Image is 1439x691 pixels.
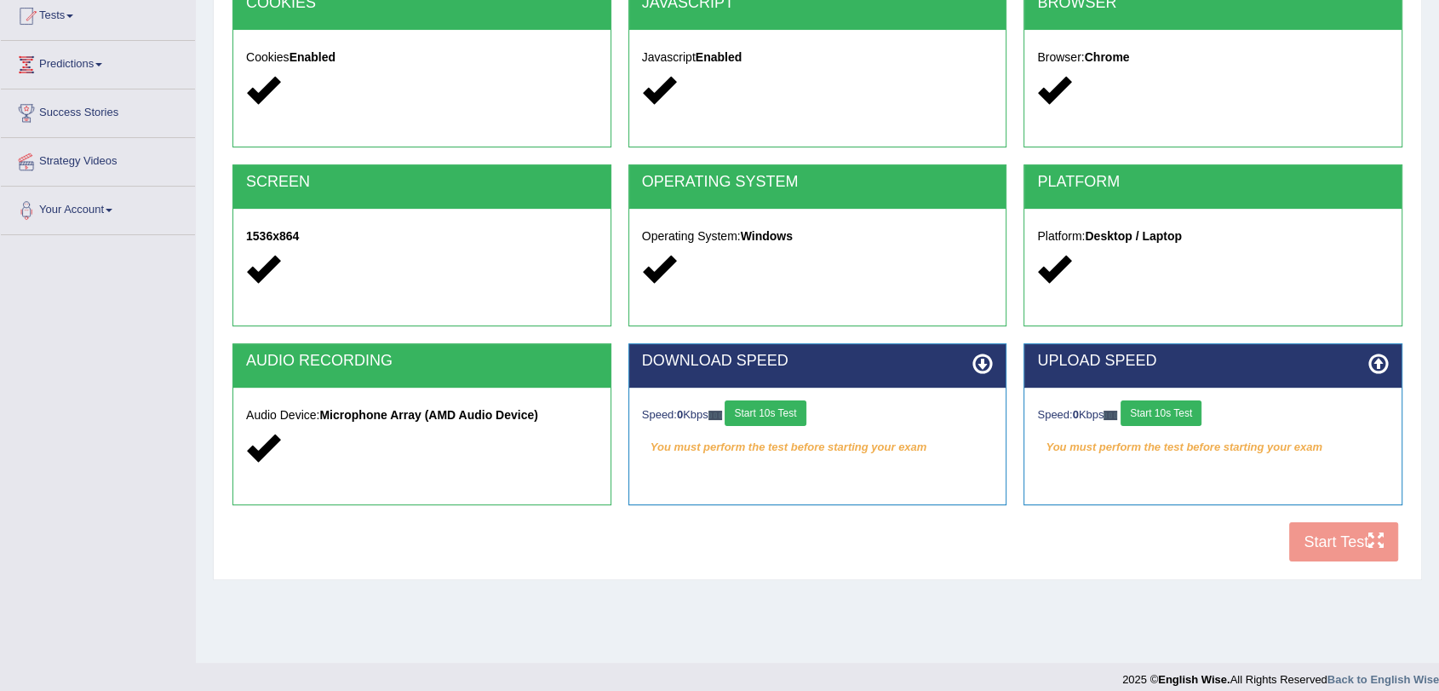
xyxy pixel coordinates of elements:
[246,409,598,422] h5: Audio Device:
[1037,51,1389,64] h5: Browser:
[1,138,195,181] a: Strategy Videos
[642,230,994,243] h5: Operating System:
[1037,435,1389,460] em: You must perform the test before starting your exam
[1121,400,1201,426] button: Start 10s Test
[642,353,994,370] h2: DOWNLOAD SPEED
[1,89,195,132] a: Success Stories
[1037,400,1389,430] div: Speed: Kbps
[1,41,195,83] a: Predictions
[1037,353,1389,370] h2: UPLOAD SPEED
[696,50,742,64] strong: Enabled
[246,51,598,64] h5: Cookies
[246,174,598,191] h2: SCREEN
[1104,411,1117,420] img: ajax-loader-fb-connection.gif
[642,174,994,191] h2: OPERATING SYSTEM
[1037,174,1389,191] h2: PLATFORM
[642,51,994,64] h5: Javascript
[708,411,722,420] img: ajax-loader-fb-connection.gif
[246,229,299,243] strong: 1536x864
[725,400,805,426] button: Start 10s Test
[1085,229,1182,243] strong: Desktop / Laptop
[1073,408,1079,421] strong: 0
[290,50,335,64] strong: Enabled
[642,400,994,430] div: Speed: Kbps
[677,408,683,421] strong: 0
[642,435,994,460] em: You must perform the test before starting your exam
[1158,673,1230,686] strong: English Wise.
[319,408,537,422] strong: Microphone Array (AMD Audio Device)
[246,353,598,370] h2: AUDIO RECORDING
[741,229,793,243] strong: Windows
[1037,230,1389,243] h5: Platform:
[1327,673,1439,686] a: Back to English Wise
[1122,663,1439,688] div: 2025 © All Rights Reserved
[1085,50,1130,64] strong: Chrome
[1,187,195,229] a: Your Account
